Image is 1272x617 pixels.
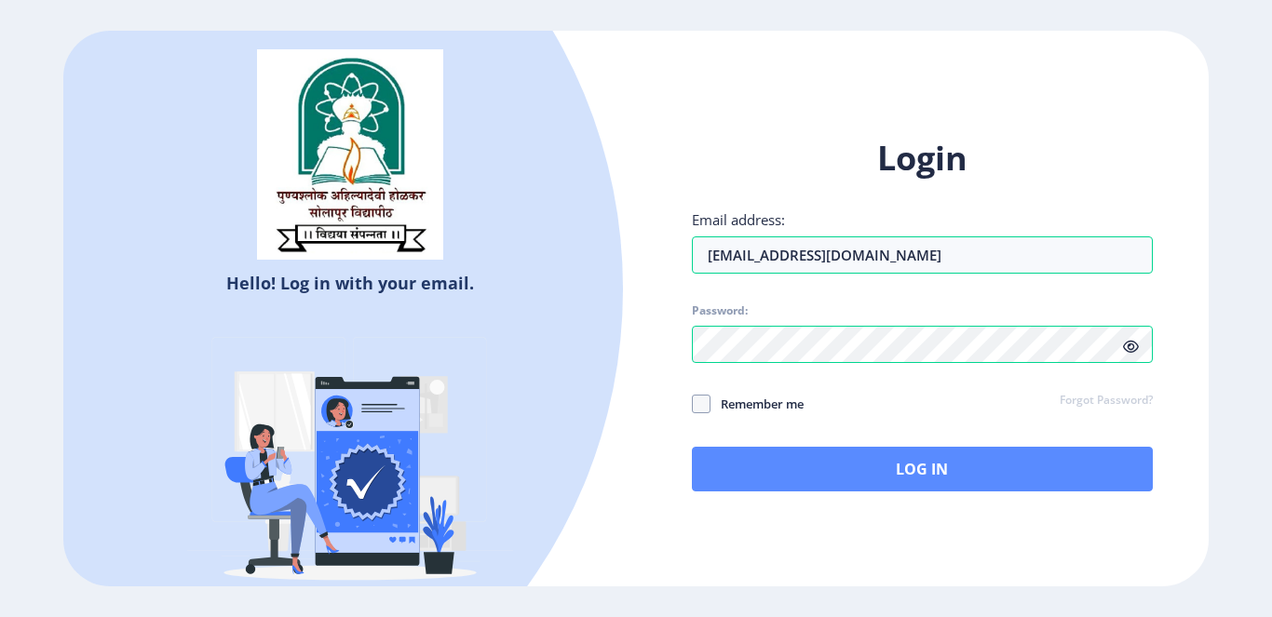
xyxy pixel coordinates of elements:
[692,236,1153,274] input: Email address
[692,136,1153,181] h1: Login
[692,210,785,229] label: Email address:
[710,393,804,415] span: Remember me
[1060,393,1153,409] a: Forgot Password?
[692,447,1153,491] button: Log In
[257,49,443,260] img: sulogo.png
[692,303,748,318] label: Password:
